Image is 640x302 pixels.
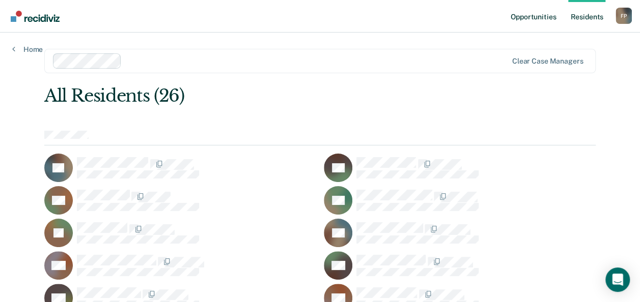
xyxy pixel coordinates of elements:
div: Clear case managers [512,57,583,66]
a: Home [12,45,43,54]
div: Open Intercom Messenger [605,267,630,292]
button: Profile dropdown button [616,8,632,24]
div: All Residents (26) [44,85,486,106]
img: Recidiviz [11,11,60,22]
div: F P [616,8,632,24]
